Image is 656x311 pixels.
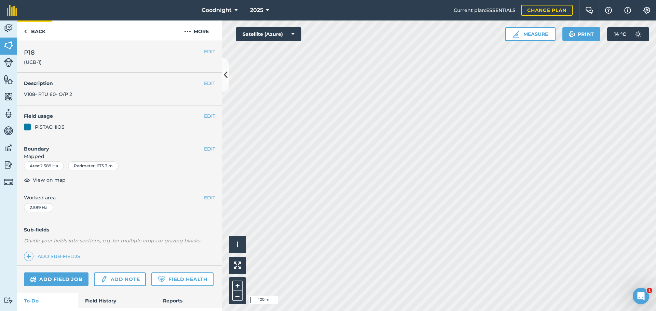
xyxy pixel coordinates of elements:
[156,293,222,308] a: Reports
[24,176,66,184] button: View on map
[24,80,215,87] h4: Description
[78,293,156,308] a: Field History
[17,153,222,160] span: Mapped
[24,48,42,57] span: P18
[33,176,66,184] span: View on map
[633,288,649,304] iframe: Intercom live chat
[204,48,215,55] button: EDIT
[4,58,13,67] img: svg+xml;base64,PD94bWwgdmVyc2lvbj0iMS4wIiBlbmNvZGluZz0idXRmLTgiPz4KPCEtLSBHZW5lcmF0b3I6IEFkb2JlIE...
[26,252,31,260] img: svg+xml;base64,PHN2ZyB4bWxucz0iaHR0cDovL3d3dy53My5vcmcvMjAwMC9zdmciIHdpZHRoPSIxNCIgaGVpZ2h0PSIyNC...
[250,6,263,14] span: 2025
[17,20,52,41] a: Back
[454,6,516,14] span: Current plan : ESSENTIALS
[24,161,64,170] div: Area : 2.589 Ha
[4,109,13,119] img: svg+xml;base64,PD94bWwgdmVyc2lvbj0iMS4wIiBlbmNvZGluZz0idXRmLTgiPz4KPCEtLSBHZW5lcmF0b3I6IEFkb2JlIE...
[7,5,17,16] img: fieldmargin Logo
[204,145,215,153] button: EDIT
[68,161,119,170] div: Perimeter : 673.3 m
[236,240,238,249] span: i
[4,74,13,85] img: svg+xml;base64,PHN2ZyB4bWxucz0iaHR0cDovL3d3dy53My5vcmcvMjAwMC9zdmciIHdpZHRoPSI1NiIgaGVpZ2h0PSI2MC...
[202,6,232,14] span: Goodnight
[204,194,215,201] button: EDIT
[94,272,146,286] a: Add note
[24,252,83,261] a: Add sub-fields
[24,194,215,201] span: Worked area
[4,40,13,51] img: svg+xml;base64,PHN2ZyB4bWxucz0iaHR0cDovL3d3dy53My5vcmcvMjAwMC9zdmciIHdpZHRoPSI1NiIgaGVpZ2h0PSI2MC...
[4,177,13,187] img: svg+xml;base64,PD94bWwgdmVyc2lvbj0iMS4wIiBlbmNvZGluZz0idXRmLTgiPz4KPCEtLSBHZW5lcmF0b3I6IEFkb2JlIE...
[24,203,53,212] div: 2.589 Ha
[24,91,72,97] span: V108- RTU 60- O/P 2
[35,123,65,131] div: PISTACHIOS
[647,288,652,293] span: 1
[151,272,213,286] a: Field Health
[24,272,88,286] a: Add field job
[585,7,593,14] img: Two speech bubbles overlapping with the left bubble in the forefront
[24,27,27,36] img: svg+xml;base64,PHN2ZyB4bWxucz0iaHR0cDovL3d3dy53My5vcmcvMjAwMC9zdmciIHdpZHRoPSI5IiBoZWlnaHQ9IjI0Ii...
[631,27,645,41] img: svg+xml;base64,PD94bWwgdmVyc2lvbj0iMS4wIiBlbmNvZGluZz0idXRmLTgiPz4KPCEtLSBHZW5lcmF0b3I6IEFkb2JlIE...
[569,30,575,38] img: svg+xml;base64,PHN2ZyB4bWxucz0iaHR0cDovL3d3dy53My5vcmcvMjAwMC9zdmciIHdpZHRoPSIxOSIgaGVpZ2h0PSIyNC...
[204,80,215,87] button: EDIT
[4,143,13,153] img: svg+xml;base64,PD94bWwgdmVyc2lvbj0iMS4wIiBlbmNvZGluZz0idXRmLTgiPz4KPCEtLSBHZW5lcmF0b3I6IEFkb2JlIE...
[17,226,222,234] h4: Sub-fields
[236,27,301,41] button: Satellite (Azure)
[505,27,556,41] button: Measure
[4,160,13,170] img: svg+xml;base64,PD94bWwgdmVyc2lvbj0iMS4wIiBlbmNvZGluZz0idXRmLTgiPz4KPCEtLSBHZW5lcmF0b3I6IEFkb2JlIE...
[614,27,626,41] span: 14 ° C
[204,112,215,120] button: EDIT
[171,20,222,41] button: More
[229,236,246,253] button: i
[643,7,651,14] img: A cog icon
[184,27,191,36] img: svg+xml;base64,PHN2ZyB4bWxucz0iaHR0cDovL3d3dy53My5vcmcvMjAwMC9zdmciIHdpZHRoPSIyMCIgaGVpZ2h0PSIyNC...
[4,126,13,136] img: svg+xml;base64,PD94bWwgdmVyc2lvbj0iMS4wIiBlbmNvZGluZz0idXRmLTgiPz4KPCEtLSBHZW5lcmF0b3I6IEFkb2JlIE...
[562,27,601,41] button: Print
[17,293,78,308] a: To-Do
[521,5,573,16] a: Change plan
[607,27,649,41] button: 14 °C
[24,59,42,66] span: (UCB-1)
[24,176,30,184] img: svg+xml;base64,PHN2ZyB4bWxucz0iaHR0cDovL3d3dy53My5vcmcvMjAwMC9zdmciIHdpZHRoPSIxOCIgaGVpZ2h0PSIyNC...
[604,7,613,14] img: A question mark icon
[24,112,204,120] h4: Field usage
[4,23,13,33] img: svg+xml;base64,PD94bWwgdmVyc2lvbj0iMS4wIiBlbmNvZGluZz0idXRmLTgiPz4KPCEtLSBHZW5lcmF0b3I6IEFkb2JlIE...
[24,238,200,244] em: Divide your fields into sections, e.g. for multiple crops or grazing blocks
[4,297,13,303] img: svg+xml;base64,PD94bWwgdmVyc2lvbj0iMS4wIiBlbmNvZGluZz0idXRmLTgiPz4KPCEtLSBHZW5lcmF0b3I6IEFkb2JlIE...
[234,261,241,269] img: Four arrows, one pointing top left, one top right, one bottom right and the last bottom left
[232,291,243,301] button: –
[100,275,108,283] img: svg+xml;base64,PD94bWwgdmVyc2lvbj0iMS4wIiBlbmNvZGluZz0idXRmLTgiPz4KPCEtLSBHZW5lcmF0b3I6IEFkb2JlIE...
[232,281,243,291] button: +
[624,6,631,14] img: svg+xml;base64,PHN2ZyB4bWxucz0iaHR0cDovL3d3dy53My5vcmcvMjAwMC9zdmciIHdpZHRoPSIxNyIgaGVpZ2h0PSIxNy...
[512,31,519,38] img: Ruler icon
[30,275,37,283] img: svg+xml;base64,PD94bWwgdmVyc2lvbj0iMS4wIiBlbmNvZGluZz0idXRmLTgiPz4KPCEtLSBHZW5lcmF0b3I6IEFkb2JlIE...
[4,91,13,102] img: svg+xml;base64,PHN2ZyB4bWxucz0iaHR0cDovL3d3dy53My5vcmcvMjAwMC9zdmciIHdpZHRoPSI1NiIgaGVpZ2h0PSI2MC...
[17,138,204,153] h4: Boundary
